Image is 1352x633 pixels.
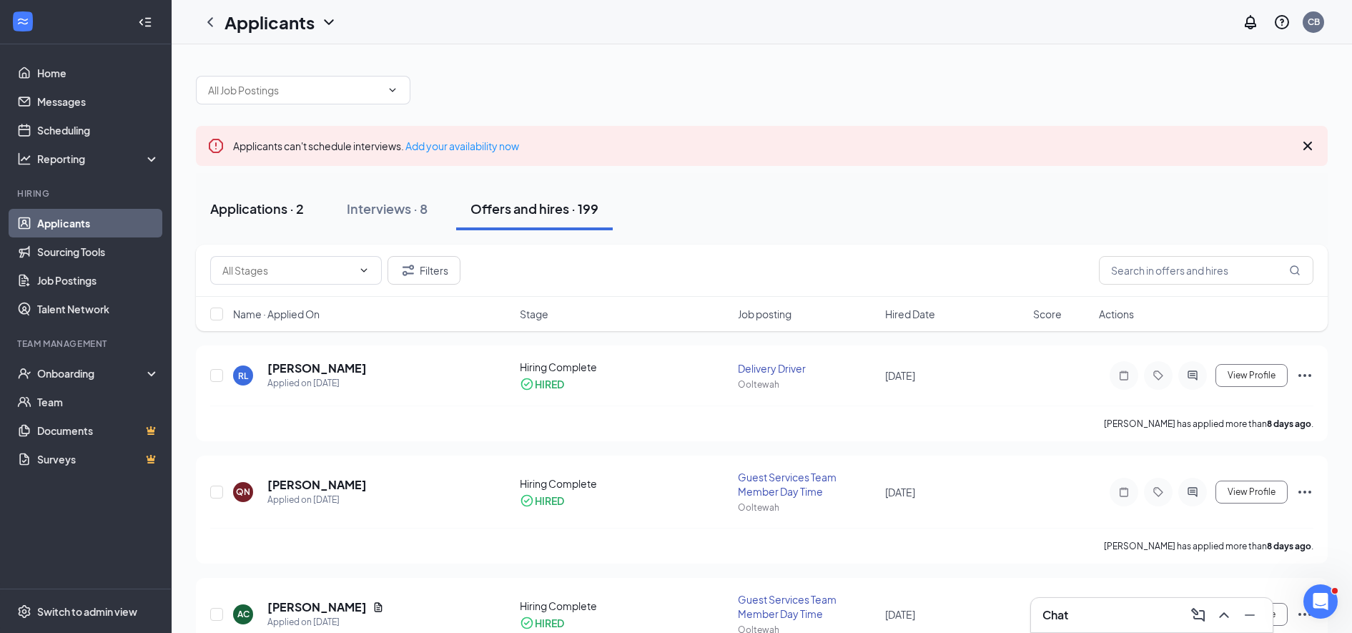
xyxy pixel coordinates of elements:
button: ComposeMessage [1187,604,1210,627]
a: Scheduling [37,116,159,144]
svg: Ellipses [1296,606,1313,623]
svg: ChevronDown [320,14,337,31]
svg: ChevronDown [387,84,398,96]
h5: [PERSON_NAME] [267,599,367,615]
div: HIRED [535,494,564,508]
div: Ooltewah [738,378,877,391]
div: Applications · 2 [210,200,304,217]
svg: CheckmarkCircle [520,494,534,508]
span: Job posting [738,307,791,321]
div: Team Management [17,338,157,350]
svg: Notifications [1242,14,1259,31]
b: 8 days ago [1267,418,1311,429]
a: SurveysCrown [37,445,159,473]
a: Talent Network [37,295,159,323]
svg: ComposeMessage [1190,607,1207,624]
button: Minimize [1238,604,1261,627]
span: Name · Applied On [233,307,320,321]
div: AC [237,608,250,620]
svg: Cross [1299,137,1316,154]
button: ChevronUp [1213,604,1235,627]
svg: ActiveChat [1184,486,1201,498]
div: CB [1308,16,1320,28]
a: Messages [37,87,159,116]
a: Add your availability now [405,139,519,152]
svg: Ellipses [1296,367,1313,384]
svg: Note [1115,370,1133,381]
svg: Settings [17,604,31,619]
svg: Collapse [138,15,152,29]
a: Sourcing Tools [37,237,159,266]
div: Applied on [DATE] [267,493,367,507]
svg: Filter [400,262,417,279]
b: 8 days ago [1267,541,1311,551]
span: Applicants can't schedule interviews. [233,139,519,152]
h5: [PERSON_NAME] [267,360,367,376]
span: [DATE] [885,608,915,621]
a: DocumentsCrown [37,416,159,445]
svg: CheckmarkCircle [520,616,534,630]
svg: WorkstreamLogo [16,14,30,29]
p: [PERSON_NAME] has applied more than . [1104,418,1313,430]
span: Stage [520,307,548,321]
div: Hiring Complete [520,476,729,491]
svg: ChevronDown [358,265,370,276]
span: Score [1033,307,1062,321]
div: HIRED [535,377,564,391]
svg: CheckmarkCircle [520,377,534,391]
svg: ChevronUp [1215,607,1233,624]
iframe: Intercom live chat [1303,584,1338,619]
div: Applied on [DATE] [267,376,367,391]
input: Search in offers and hires [1099,256,1313,285]
div: Onboarding [37,366,147,381]
span: Hired Date [885,307,935,321]
div: Interviews · 8 [347,200,428,217]
span: View Profile [1228,371,1275,381]
p: [PERSON_NAME] has applied more than . [1104,540,1313,552]
span: [DATE] [885,486,915,499]
button: View Profile [1215,364,1288,387]
h1: Applicants [224,10,315,34]
div: Delivery Driver [738,361,877,376]
svg: Tag [1150,486,1167,498]
div: QN [236,486,250,498]
div: Reporting [37,152,160,166]
h5: [PERSON_NAME] [267,477,367,493]
svg: ActiveChat [1184,370,1201,381]
h3: Chat [1042,607,1068,623]
svg: Tag [1150,370,1167,381]
svg: Minimize [1241,607,1258,624]
svg: QuestionInfo [1273,14,1291,31]
div: Hiring [17,187,157,200]
svg: Analysis [17,152,31,166]
span: [DATE] [885,369,915,382]
div: Guest Services Team Member Day Time [738,592,877,621]
svg: ChevronLeft [202,14,219,31]
input: All Job Postings [208,82,381,98]
a: Team [37,388,159,416]
input: All Stages [222,262,352,278]
button: Filter Filters [388,256,460,285]
svg: UserCheck [17,366,31,381]
a: Applicants [37,209,159,237]
svg: Note [1115,486,1133,498]
div: Ooltewah [738,501,877,514]
svg: Ellipses [1296,484,1313,501]
div: Switch to admin view [37,604,137,619]
svg: Document [372,602,384,613]
div: Hiring Complete [520,360,729,374]
div: Applied on [DATE] [267,615,384,629]
div: RL [238,370,248,382]
svg: Error [207,137,224,154]
div: Hiring Complete [520,599,729,613]
div: Offers and hires · 199 [470,200,598,217]
a: Job Postings [37,266,159,295]
a: Home [37,59,159,87]
span: View Profile [1228,487,1275,497]
span: Actions [1099,307,1134,321]
svg: MagnifyingGlass [1289,265,1301,276]
button: View Profile [1215,481,1288,504]
div: Guest Services Team Member Day Time [738,470,877,499]
div: HIRED [535,616,564,630]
